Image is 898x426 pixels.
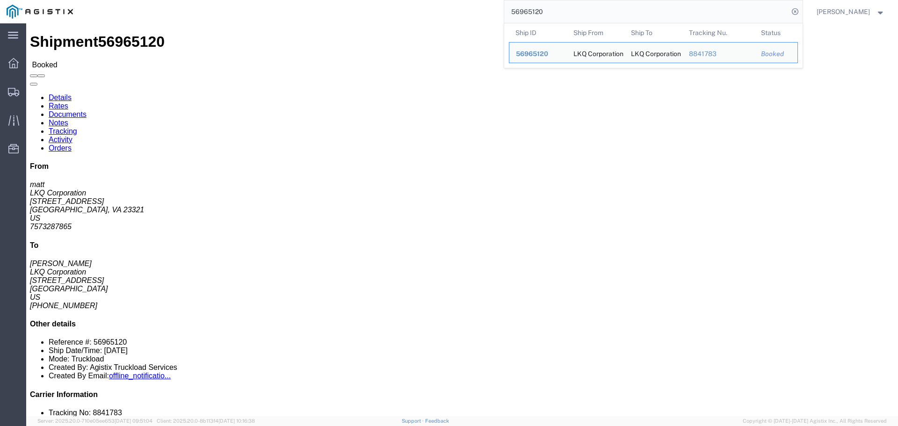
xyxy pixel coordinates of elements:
th: Tracking Nu. [682,23,754,42]
img: logo [7,5,73,19]
div: Booked [761,49,791,59]
th: Status [754,23,798,42]
span: Copyright © [DATE]-[DATE] Agistix Inc., All Rights Reserved [743,417,887,425]
th: Ship To [624,23,682,42]
span: 56965120 [516,50,548,58]
th: Ship ID [509,23,567,42]
span: Douglas Harris [817,7,870,17]
th: Ship From [566,23,624,42]
div: LKQ Corporation [573,43,618,63]
div: LKQ Corporation [631,43,676,63]
button: [PERSON_NAME] [816,6,885,17]
input: Search for shipment number, reference number [504,0,789,23]
div: 56965120 [516,49,560,59]
span: [DATE] 10:16:38 [218,418,255,424]
iframe: FS Legacy Container [26,23,898,416]
span: [DATE] 09:51:04 [115,418,152,424]
span: Client: 2025.20.0-8b113f4 [157,418,255,424]
span: Server: 2025.20.0-710e05ee653 [37,418,152,424]
table: Search Results [509,23,803,68]
div: 8841783 [688,49,748,59]
a: Support [402,418,425,424]
a: Feedback [425,418,449,424]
